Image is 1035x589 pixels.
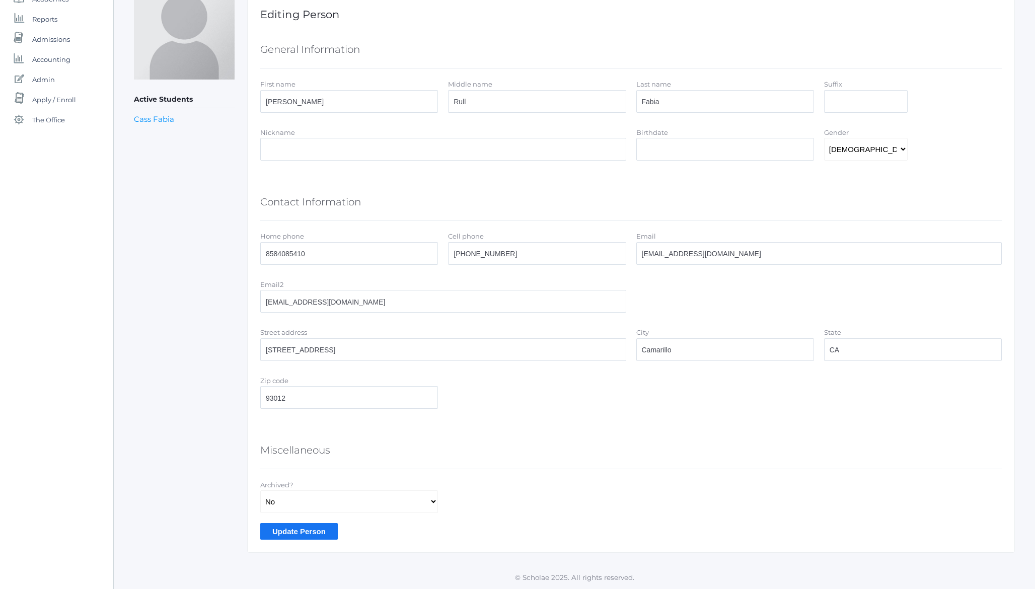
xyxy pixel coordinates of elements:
label: First name [260,80,295,88]
label: Gender [824,128,849,136]
h5: General Information [260,41,360,58]
span: Admin [32,69,55,90]
label: Email2 [260,280,283,288]
span: Reports [32,9,57,29]
h5: Miscellaneous [260,441,330,459]
h5: Active Students [134,91,235,108]
span: Apply / Enroll [32,90,76,110]
h1: Editing Person [260,9,1002,20]
a: Cass Fabia [134,114,174,124]
span: The Office [32,110,65,130]
label: Birthdate [636,128,668,136]
p: © Scholae 2025. All rights reserved. [114,572,1035,582]
label: Last name [636,80,671,88]
label: City [636,328,649,336]
label: Cell phone [448,232,484,240]
span: Accounting [32,49,70,69]
label: Street address [260,328,307,336]
label: Middle name [448,80,492,88]
input: Update Person [260,523,338,540]
label: Email [636,232,656,240]
span: Admissions [32,29,70,49]
label: Archived? [260,481,293,489]
label: Zip code [260,377,288,385]
label: State [824,328,841,336]
label: Nickname [260,128,295,136]
label: Home phone [260,232,304,240]
h5: Contact Information [260,193,361,210]
label: Suffix [824,80,842,88]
